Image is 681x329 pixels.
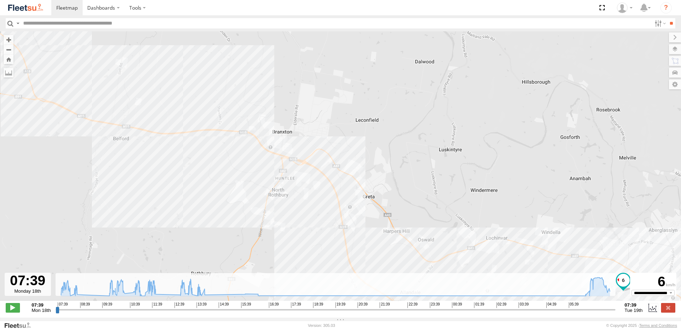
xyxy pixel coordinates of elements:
span: 20:39 [358,302,368,308]
div: © Copyright 2025 - [606,323,677,328]
label: Search Query [15,18,21,28]
span: 02:39 [497,302,506,308]
div: Matt Curtis [614,2,635,13]
button: Zoom out [4,45,14,54]
span: 22:39 [407,302,417,308]
span: 12:39 [175,302,184,308]
span: 03:39 [519,302,529,308]
a: Terms and Conditions [639,323,677,328]
span: 16:39 [269,302,279,308]
label: Map Settings [669,79,681,89]
span: 15:39 [241,302,251,308]
span: 21:39 [380,302,390,308]
a: Visit our Website [4,322,37,329]
span: 10:39 [130,302,140,308]
span: 08:39 [80,302,90,308]
label: Play/Stop [6,303,20,312]
i: ? [660,2,672,14]
div: Version: 305.03 [308,323,335,328]
label: Search Filter Options [652,18,667,28]
span: 09:39 [102,302,112,308]
span: 00:39 [452,302,462,308]
span: 11:39 [152,302,162,308]
span: Tue 19th Aug 2025 [625,308,643,313]
label: Close [661,303,675,312]
span: Mon 18th Aug 2025 [32,308,51,313]
div: 6 [631,274,675,290]
span: 05:39 [569,302,579,308]
span: 04:39 [546,302,556,308]
span: 14:39 [219,302,229,308]
strong: 07:39 [32,302,51,308]
span: 07:39 [58,302,68,308]
span: 17:39 [291,302,301,308]
span: 01:39 [474,302,484,308]
span: 23:39 [430,302,440,308]
button: Zoom Home [4,54,14,64]
img: fleetsu-logo-horizontal.svg [7,3,44,12]
span: 19:39 [336,302,345,308]
span: 18:39 [313,302,323,308]
strong: 07:39 [625,302,643,308]
span: 13:39 [197,302,207,308]
button: Zoom in [4,35,14,45]
label: Measure [4,68,14,78]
